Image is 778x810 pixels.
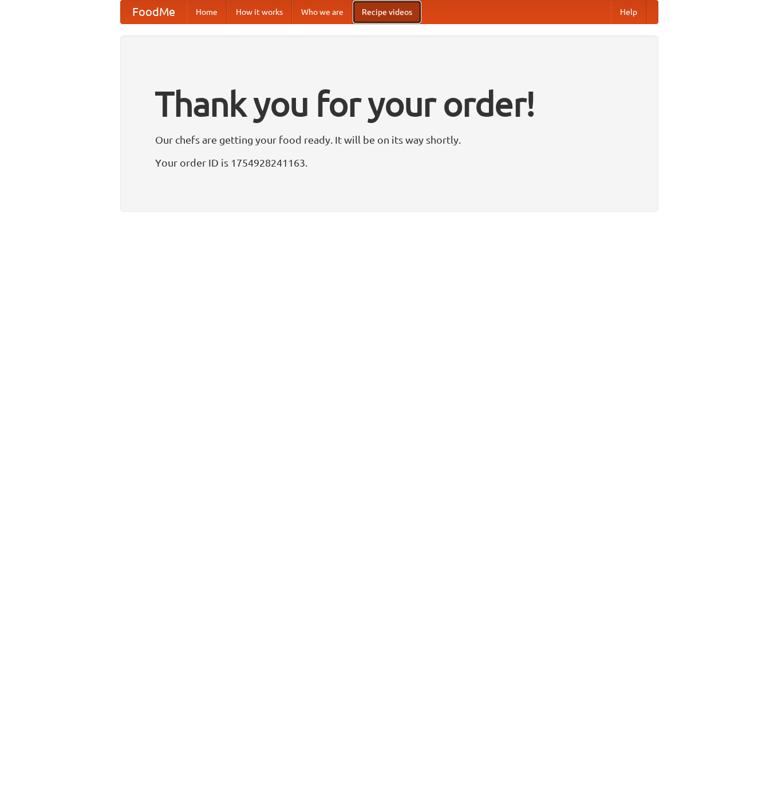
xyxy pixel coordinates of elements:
[292,1,353,23] a: Who we are
[611,1,646,23] a: Help
[227,1,292,23] a: How it works
[187,1,227,23] a: Home
[155,154,623,171] p: Your order ID is 1754928241163.
[121,1,187,23] a: FoodMe
[353,1,421,23] a: Recipe videos
[155,131,623,148] p: Our chefs are getting your food ready. It will be on its way shortly.
[155,76,623,131] h1: Thank you for your order!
